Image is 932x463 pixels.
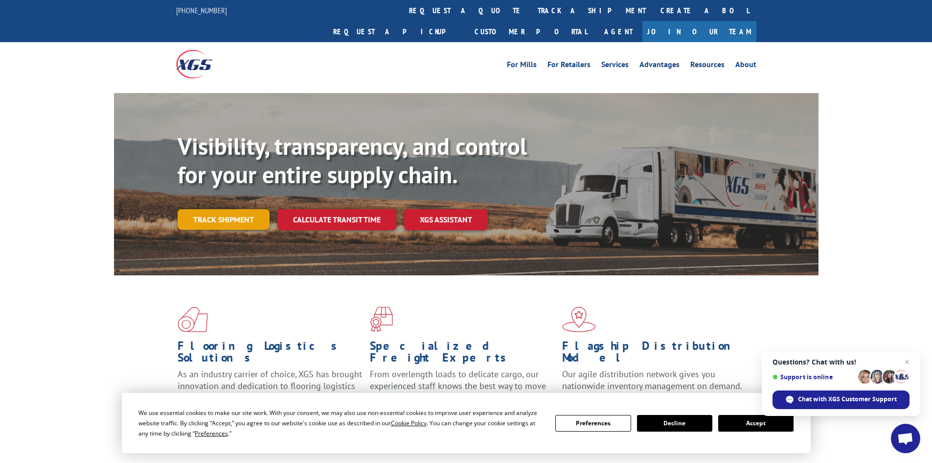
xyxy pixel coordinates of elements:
button: Decline [637,415,712,432]
a: Resources [690,61,725,72]
span: Support is online [773,373,855,381]
a: Services [601,61,629,72]
h1: Flooring Logistics Solutions [178,340,363,368]
span: Chat with XGS Customer Support [798,395,897,404]
h1: Flagship Distribution Model [562,340,747,368]
span: As an industry carrier of choice, XGS has brought innovation and dedication to flooring logistics... [178,368,362,403]
div: Open chat [891,424,920,453]
a: About [735,61,756,72]
span: Questions? Chat with us! [773,358,909,366]
a: Customer Portal [467,21,594,42]
a: Track shipment [178,209,270,230]
div: We use essential cookies to make our site work. With your consent, we may also use non-essential ... [138,408,544,439]
p: From overlength loads to delicate cargo, our experienced staff knows the best way to move your fr... [370,368,555,412]
span: Our agile distribution network gives you nationwide inventory management on demand. [562,368,742,391]
img: xgs-icon-total-supply-chain-intelligence-red [178,307,208,332]
b: Visibility, transparency, and control for your entire supply chain. [178,131,527,190]
a: Advantages [639,61,680,72]
h1: Specialized Freight Experts [370,340,555,368]
button: Preferences [555,415,631,432]
div: Chat with XGS Customer Support [773,390,909,409]
a: XGS ASSISTANT [404,209,488,230]
a: For Mills [507,61,537,72]
span: Close chat [901,356,913,368]
button: Accept [718,415,794,432]
a: For Retailers [547,61,591,72]
img: xgs-icon-flagship-distribution-model-red [562,307,596,332]
a: Agent [594,21,642,42]
span: Preferences [195,429,228,438]
a: [PHONE_NUMBER] [176,5,227,15]
a: Request a pickup [326,21,467,42]
span: Cookie Policy [391,419,427,427]
a: Calculate transit time [277,209,396,230]
a: Join Our Team [642,21,756,42]
img: xgs-icon-focused-on-flooring-red [370,307,393,332]
div: Cookie Consent Prompt [122,393,811,453]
